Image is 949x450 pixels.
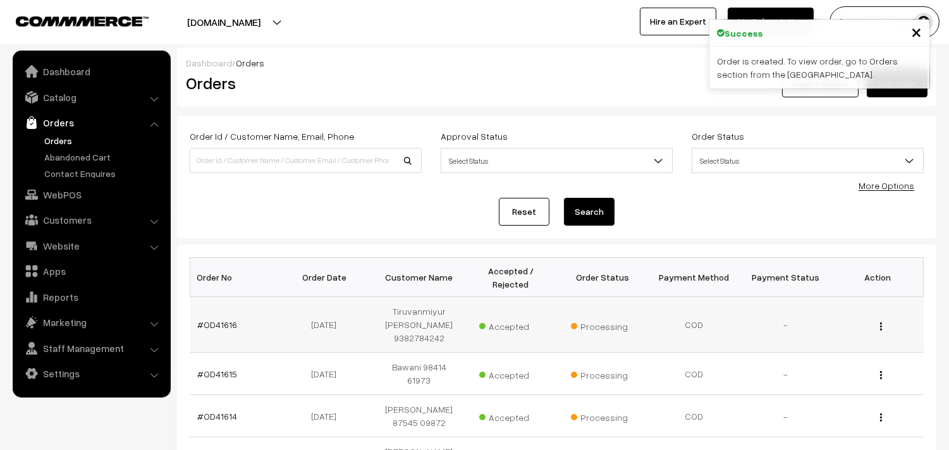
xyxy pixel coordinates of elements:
[16,60,166,83] a: Dashboard
[441,150,672,172] span: Select Status
[16,286,166,308] a: Reports
[692,148,924,173] span: Select Status
[282,395,374,437] td: [DATE]
[479,408,542,424] span: Accepted
[198,319,238,330] a: #OD41616
[649,395,740,437] td: COD
[880,413,882,422] img: Menu
[640,8,716,35] a: Hire an Expert
[914,13,933,32] img: user
[649,353,740,395] td: COD
[143,6,305,38] button: [DOMAIN_NAME]
[16,337,166,360] a: Staff Management
[16,209,166,231] a: Customers
[692,130,744,143] label: Order Status
[571,408,634,424] span: Processing
[692,150,923,172] span: Select Status
[16,362,166,385] a: Settings
[190,130,354,143] label: Order Id / Customer Name, Email, Phone
[374,297,465,353] td: Tiruvanmiyur [PERSON_NAME] 9382784242
[832,258,924,297] th: Action
[649,258,740,297] th: Payment Method
[282,353,374,395] td: [DATE]
[571,317,634,333] span: Processing
[830,6,940,38] button: [PERSON_NAME] s…
[374,353,465,395] td: Bawani 98414 61973
[465,258,557,297] th: Accepted / Rejected
[41,167,166,180] a: Contact Enquires
[190,148,422,173] input: Order Id / Customer Name / Customer Email / Customer Phone
[41,134,166,147] a: Orders
[16,111,166,134] a: Orders
[186,73,420,93] h2: Orders
[190,258,282,297] th: Order No
[571,365,634,382] span: Processing
[16,234,166,257] a: Website
[441,148,673,173] span: Select Status
[282,297,374,353] td: [DATE]
[282,258,374,297] th: Order Date
[16,183,166,206] a: WebPOS
[16,311,166,334] a: Marketing
[740,353,832,395] td: -
[911,20,922,43] span: ×
[564,198,615,226] button: Search
[499,198,549,226] a: Reset
[16,13,126,28] a: COMMMERCE
[374,258,465,297] th: Customer Name
[740,297,832,353] td: -
[728,8,814,35] a: My Subscription
[198,368,238,379] a: #OD41615
[479,365,542,382] span: Accepted
[236,58,264,68] span: Orders
[859,180,914,191] a: More Options
[880,322,882,331] img: Menu
[740,395,832,437] td: -
[16,86,166,109] a: Catalog
[16,16,149,26] img: COMMMERCE
[198,411,238,422] a: #OD41614
[41,150,166,164] a: Abandoned Cart
[441,130,508,143] label: Approval Status
[725,27,763,40] strong: Success
[911,22,922,41] button: Close
[649,297,740,353] td: COD
[479,317,542,333] span: Accepted
[16,260,166,283] a: Apps
[186,58,232,68] a: Dashboard
[186,56,928,70] div: /
[880,371,882,379] img: Menu
[709,47,929,88] div: Order is created. To view order, go to Orders section from the [GEOGRAPHIC_DATA].
[557,258,649,297] th: Order Status
[740,258,832,297] th: Payment Status
[374,395,465,437] td: [PERSON_NAME] 87545 09872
